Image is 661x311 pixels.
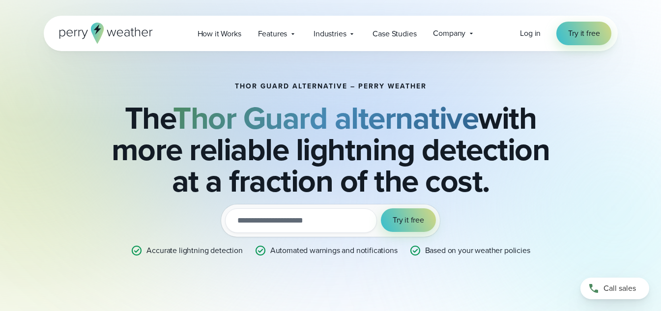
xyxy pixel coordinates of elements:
h2: The with more reliable lightning detection at a fraction of the cost. [93,102,569,197]
a: Try it free [556,22,611,45]
a: Case Studies [364,24,425,44]
button: Try it free [381,208,436,232]
a: How it Works [189,24,250,44]
h1: THOR GUARD ALTERNATIVE – Perry Weather [235,83,427,90]
span: Call sales [604,283,636,294]
span: Try it free [568,28,600,39]
a: Call sales [580,278,649,299]
p: Based on your weather policies [425,245,530,256]
strong: Thor Guard alternative [173,95,478,141]
p: Automated warnings and notifications [270,245,398,256]
span: Features [258,28,287,40]
a: Log in [520,28,541,39]
p: Accurate lightning detection [146,245,242,256]
span: Case Studies [373,28,416,40]
span: Industries [314,28,346,40]
span: Company [433,28,465,39]
span: How it Works [198,28,241,40]
span: Try it free [393,214,424,226]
